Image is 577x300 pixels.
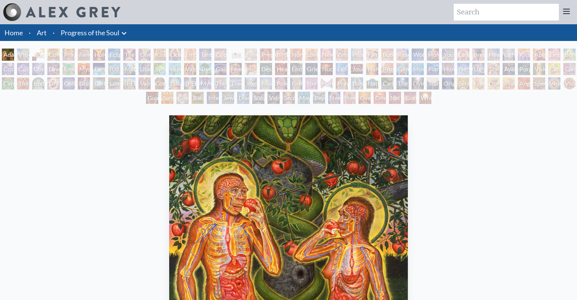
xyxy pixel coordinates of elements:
[108,77,120,90] div: Liberation Through Seeing
[487,49,500,61] div: Healing
[260,63,272,75] div: Despair
[17,49,29,61] div: Visionary Origin of Language
[412,77,424,90] div: Dying
[50,24,58,41] li: ·
[32,63,44,75] div: Cosmic Lovers
[138,63,151,75] div: Lilacs
[154,63,166,75] div: Symbiosis: Gall Wasp & Oak Tree
[184,49,196,61] div: Embracing
[2,49,14,61] div: Adam & Eve
[336,77,348,90] div: Praying Hands
[503,77,515,90] div: Psychomicrograph of a Fractal Paisley Cherub Feather Tip
[548,49,560,61] div: Empowerment
[214,49,226,61] div: Copulating
[230,49,242,61] div: [DEMOGRAPHIC_DATA] Embryo
[199,77,211,90] div: Mystic Eye
[78,49,90,61] div: New Man New Woman
[63,49,75,61] div: Praying
[457,63,469,75] div: Networks
[93,77,105,90] div: Deities & Demons Drinking from the Milky Pool
[290,49,302,61] div: Nursing
[298,92,310,104] div: Mayan Being
[427,49,439,61] div: Holy Family
[275,77,287,90] div: Power to the Peaceful
[32,77,44,90] div: Body/Mind as a Vibratory Field of Energy
[381,63,393,75] div: Prostration
[457,49,469,61] div: Laughing Man
[321,77,333,90] div: Hands that See
[78,77,90,90] div: Dissectional Art for Tool's Lateralus CD
[518,77,530,90] div: Angel Skin
[93,63,105,75] div: Earth Energies
[154,77,166,90] div: Cosmic [DEMOGRAPHIC_DATA]
[26,24,34,41] li: ·
[518,63,530,75] div: Purging
[47,49,60,61] div: Contemplation
[252,92,264,104] div: Song of Vajra Being
[108,63,120,75] div: [US_STATE] Song
[146,92,158,104] div: Guardian of Infinite Vision
[336,49,348,61] div: Zena Lotus
[419,92,431,104] div: White Light
[533,49,545,61] div: Aperture
[245,49,257,61] div: Newborn
[442,77,454,90] div: Original Face
[336,63,348,75] div: Eco-Atlas
[454,4,559,20] input: Search
[351,77,363,90] div: Blessing Hand
[305,77,318,90] div: Spirit Animates the Flesh
[267,92,280,104] div: Vajra Being
[138,49,151,61] div: One Taste
[169,77,181,90] div: Dalai Lama
[358,92,371,104] div: Oversoul
[32,49,44,61] div: Body, Mind, Spirit
[472,49,484,61] div: Breathing
[487,77,500,90] div: Ophanic Eyelash
[563,77,575,90] div: Vision [PERSON_NAME]
[275,63,287,75] div: Headache
[207,92,219,104] div: Interbeing
[123,49,135,61] div: The Kiss
[237,92,249,104] div: Diamond Being
[305,49,318,61] div: Love Circuit
[184,77,196,90] div: [PERSON_NAME]
[199,49,211,61] div: Tantra
[161,92,173,104] div: Sunyata
[78,63,90,75] div: Mysteriosa 2
[275,49,287,61] div: Birth
[548,77,560,90] div: Vision Crystal
[533,77,545,90] div: Spectral Lotus
[427,63,439,75] div: Planetary Prayers
[381,77,393,90] div: Caring
[61,27,119,38] a: Progress of the Soul
[563,63,575,75] div: Cannabis Sutra
[17,77,29,90] div: Third Eye Tears of Joy
[472,63,484,75] div: Lightworker
[199,63,211,75] div: Tree & Person
[389,92,401,104] div: Net of Being
[260,49,272,61] div: Pregnancy
[313,92,325,104] div: Peyote Being
[230,77,242,90] div: Theologue
[169,63,181,75] div: Humming Bird
[563,49,575,61] div: Bond
[396,49,409,61] div: Reading
[442,63,454,75] div: Human Geometry
[222,92,234,104] div: Jewel Being
[404,92,416,104] div: Godself
[472,77,484,90] div: Fractal Eyes
[351,63,363,75] div: Journey of the Wounded Healer
[548,63,560,75] div: Cannabis Mudra
[5,28,23,37] a: Home
[290,77,302,90] div: Firewalking
[503,63,515,75] div: Ayahuasca Visitation
[230,63,242,75] div: Fear
[366,77,378,90] div: Nature of Mind
[260,77,272,90] div: Mudra
[2,77,14,90] div: Cannabacchus
[487,63,500,75] div: The Shulgins and their Alchemical Angels
[396,63,409,75] div: Glimpsing the Empyrean
[245,63,257,75] div: Insomnia
[351,49,363,61] div: Promise
[154,49,166,61] div: Kissing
